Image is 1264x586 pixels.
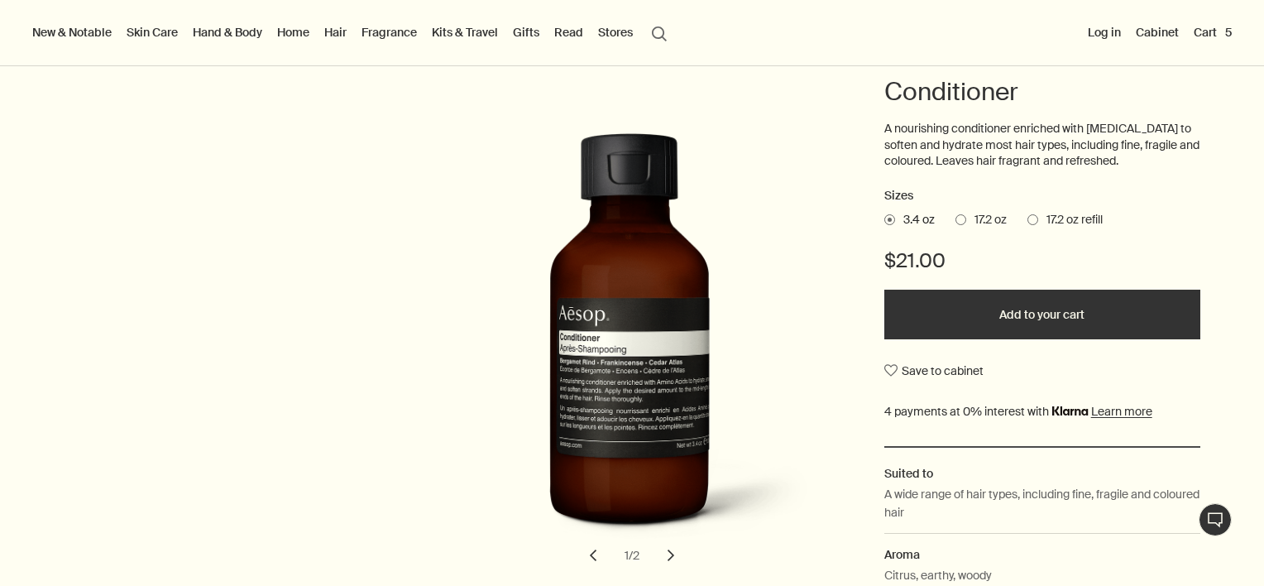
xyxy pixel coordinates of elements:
[1132,22,1182,43] a: Cabinet
[575,537,611,574] button: previous slide
[510,22,543,43] a: Gifts
[321,22,350,43] a: Hair
[966,212,1007,228] span: 17.2 oz
[884,186,1200,206] h2: Sizes
[884,464,1200,483] h2: Suited to
[653,537,689,574] button: next slide
[884,356,984,386] button: Save to cabinet
[274,22,313,43] a: Home
[1199,503,1232,536] button: Live Assistance
[644,17,674,48] button: Open search
[884,247,946,274] span: $21.00
[1190,22,1235,43] button: Cart5
[895,212,935,228] span: 3.4 oz
[421,133,842,574] div: Conditioner
[429,22,501,43] a: Kits & Travel
[358,22,420,43] a: Fragrance
[884,121,1200,170] p: A nourishing conditioner enriched with [MEDICAL_DATA] to soften and hydrate most hair types, incl...
[29,22,115,43] button: New & Notable
[884,566,992,584] p: Citrus, earthy, woody
[884,485,1200,522] p: A wide range of hair types, including fine, fragile and coloured hair
[884,75,1200,108] h1: Conditioner
[551,22,587,43] a: Read
[884,545,1200,564] h2: Aroma
[1084,22,1124,43] button: Log in
[1038,212,1103,228] span: 17.2 oz refill
[123,22,181,43] a: Skin Care
[452,133,816,553] img: Back of Conditioner in a small dark-brown bottle with a black flip-cap.
[595,22,636,43] button: Stores
[884,290,1200,339] button: Add to your cart - $21.00
[189,22,266,43] a: Hand & Body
